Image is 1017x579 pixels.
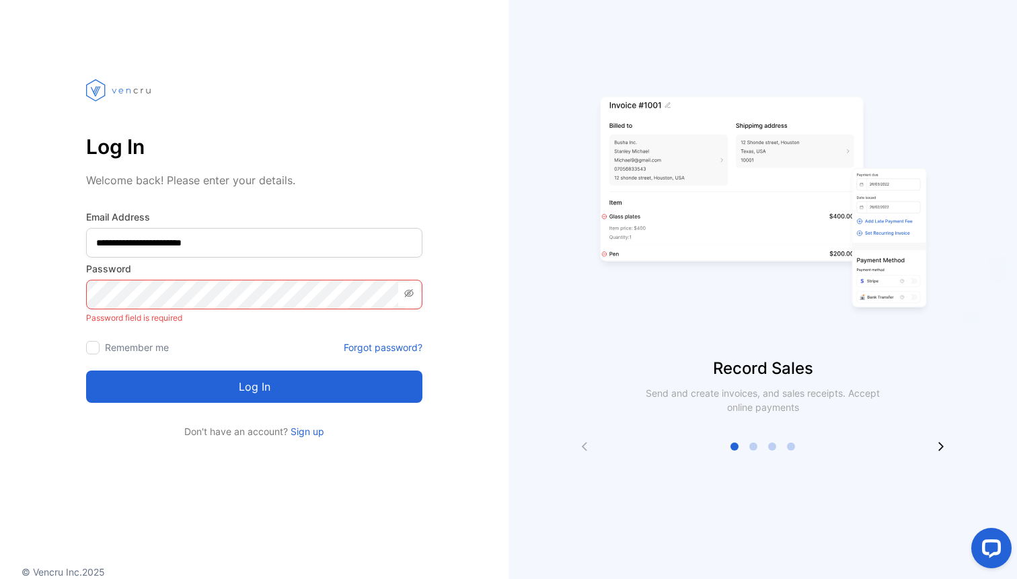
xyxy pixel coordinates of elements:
a: Forgot password? [344,340,422,354]
img: slider image [595,54,931,356]
p: Don't have an account? [86,424,422,438]
img: vencru logo [86,54,153,126]
label: Remember me [105,342,169,353]
p: Password field is required [86,309,422,327]
a: Sign up [288,426,324,437]
label: Password [86,262,422,276]
p: Log In [86,130,422,163]
p: Send and create invoices, and sales receipts. Accept online payments [634,386,892,414]
label: Email Address [86,210,422,224]
p: Record Sales [509,356,1017,381]
iframe: LiveChat chat widget [961,523,1017,579]
p: Welcome back! Please enter your details. [86,172,422,188]
button: Log in [86,371,422,403]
